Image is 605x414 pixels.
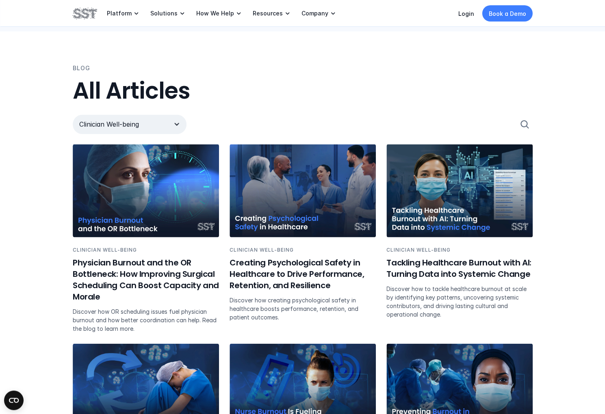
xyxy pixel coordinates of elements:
[73,64,90,73] p: BLOG
[73,307,219,332] p: Discover how OR scheduling issues fuel physician burnout and how better coordination can help. Re...
[386,246,533,253] p: CLINICIAN WELL-BEING
[73,144,219,237] img: Nurse in scrub cap and mask. A clock in the background.
[230,257,376,291] h6: Creating Psychological Safety in Healthcare to Drive Performance, Retention, and Resilience
[489,9,526,18] p: Book a Demo
[107,10,132,17] p: Platform
[386,144,533,237] img: Female physician with AI charts in the background
[73,246,219,253] p: CLINICIAN WELL-BEING
[230,295,376,321] p: Discover how creating psychological safety in healthcare boosts performance, retention, and patie...
[73,78,533,105] h2: All Articles
[4,390,24,410] button: Open CMP widget
[386,257,533,279] h6: Tackling Healthcare Burnout with AI: Turning Data into Systemic Change
[482,5,533,22] a: Book a Demo
[73,257,219,302] h6: Physician Burnout and the OR Bottleneck: How Improving Surgical Scheduling Can Boost Capacity and...
[73,144,219,332] a: Nurse in scrub cap and mask. A clock in the background.CLINICIAN WELL-BEINGPhysician Burnout and ...
[230,144,376,237] img: 5 Clinicians standing in a circle shaking hands
[73,6,97,20] img: SST logo
[458,10,474,17] a: Login
[386,284,533,318] p: Discover how to tackle healthcare burnout at scale by identifying key patterns, uncovering system...
[516,116,533,132] button: Search Icon
[230,144,376,327] a: 5 Clinicians standing in a circle shaking handsCLINICIAN WELL-BEINGCreating Psychological Safety ...
[253,10,283,17] p: Resources
[196,10,234,17] p: How We Help
[386,144,533,327] a: Female physician with AI charts in the backgroundCLINICIAN WELL-BEINGTackling Healthcare Burnout ...
[230,246,376,253] p: CLINICIAN WELL-BEING
[79,119,164,129] p: Clinician Well-being
[150,10,178,17] p: Solutions
[301,10,328,17] p: Company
